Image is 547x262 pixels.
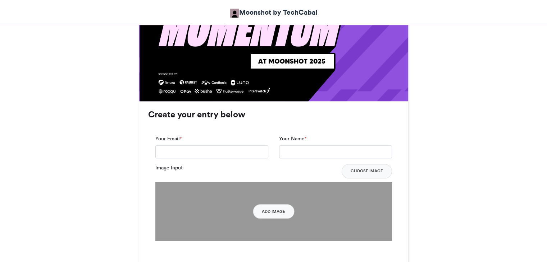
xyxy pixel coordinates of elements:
[230,7,317,18] a: Moonshot by TechCabal
[155,164,183,172] label: Image Input
[517,233,540,255] iframe: chat widget
[342,164,392,178] button: Choose Image
[279,135,306,142] label: Your Name
[253,204,294,219] button: Add Image
[230,9,239,18] img: Moonshot by TechCabal
[155,135,182,142] label: Your Email
[148,110,399,119] h3: Create your entry below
